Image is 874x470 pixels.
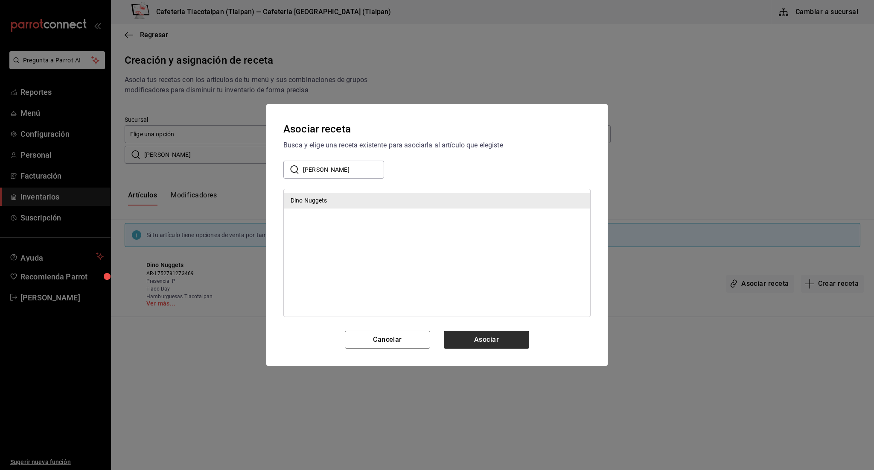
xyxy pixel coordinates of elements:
[283,121,591,137] div: Asociar receta
[283,140,591,150] div: Busca y elige una receta existente para asociarla al artículo que elegiste
[345,331,430,349] button: Cancelar
[303,161,384,178] input: Buscar nombre de receta
[444,331,529,349] button: Asociar
[284,193,590,209] div: Dino Nuggets
[291,196,327,205] div: Dino Nuggets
